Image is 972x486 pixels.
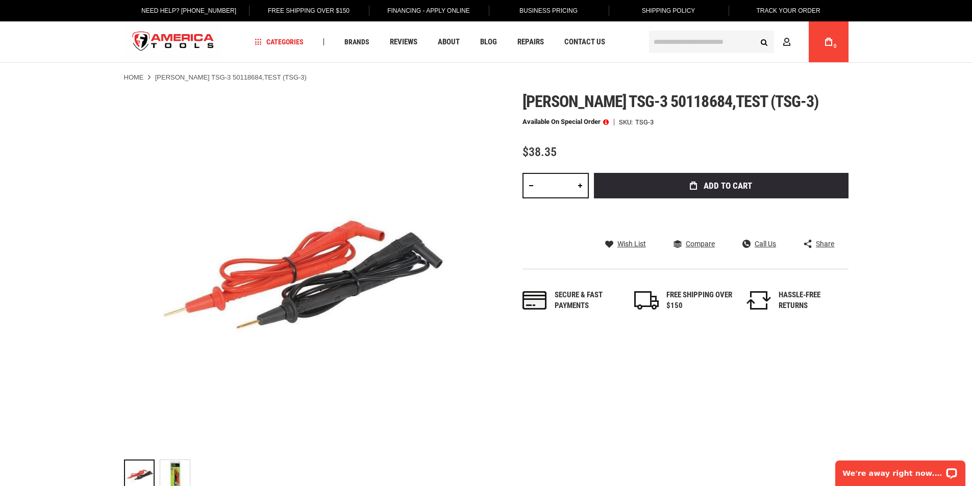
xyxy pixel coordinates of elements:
[517,38,544,46] span: Repairs
[513,35,549,49] a: Repairs
[480,38,497,46] span: Blog
[819,21,838,62] a: 0
[834,43,837,49] span: 0
[829,454,972,486] iframe: LiveChat chat widget
[344,38,369,45] span: Brands
[124,23,223,61] a: store logo
[592,201,851,231] iframe: Secure express checkout frame
[755,32,774,52] button: Search
[605,239,646,248] a: Wish List
[755,240,776,247] span: Call Us
[522,291,547,310] img: payments
[635,119,654,125] div: TSG-3
[433,35,464,49] a: About
[746,291,771,310] img: returns
[155,73,307,81] strong: [PERSON_NAME] TSG-3 50118684,TEST (TSG-3)
[555,290,621,312] div: Secure & fast payments
[340,35,374,49] a: Brands
[385,35,422,49] a: Reviews
[522,145,557,159] span: $38.35
[642,7,695,14] span: Shipping Policy
[476,35,502,49] a: Blog
[816,240,834,247] span: Share
[617,240,646,247] span: Wish List
[674,239,715,248] a: Compare
[594,173,849,198] button: Add to Cart
[564,38,605,46] span: Contact Us
[666,290,733,312] div: FREE SHIPPING OVER $150
[522,118,609,125] p: Available on Special Order
[742,239,776,248] a: Call Us
[522,92,819,111] span: [PERSON_NAME] tsg-3 50118684,test (tsg-3)
[124,92,486,454] img: GREENLEE TSG-3 50118684,TEST (TSG-3)
[634,291,659,310] img: shipping
[124,23,223,61] img: America Tools
[250,35,308,49] a: Categories
[124,73,144,82] a: Home
[779,290,845,312] div: HASSLE-FREE RETURNS
[686,240,715,247] span: Compare
[619,119,635,125] strong: SKU
[438,38,460,46] span: About
[390,38,417,46] span: Reviews
[255,38,304,45] span: Categories
[560,35,610,49] a: Contact Us
[704,182,752,190] span: Add to Cart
